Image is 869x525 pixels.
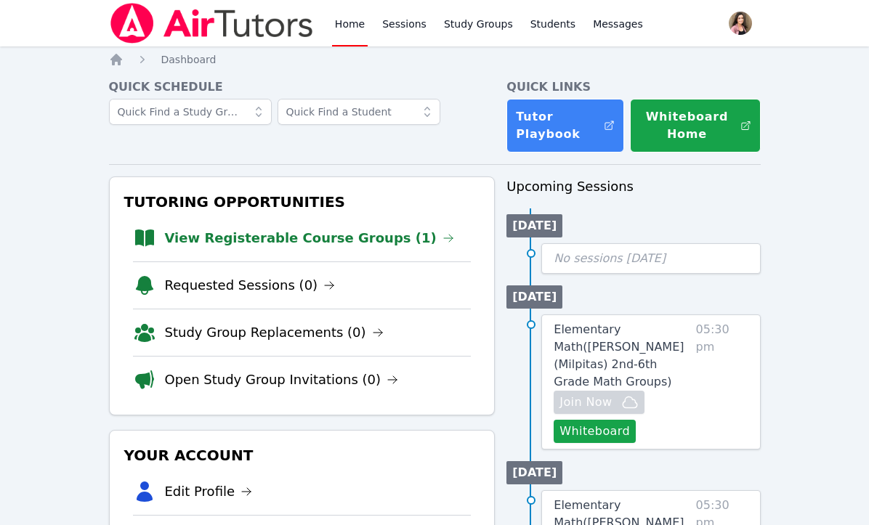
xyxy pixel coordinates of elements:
a: Requested Sessions (0) [165,275,336,296]
span: 05:30 pm [696,321,748,443]
a: Edit Profile [165,481,253,502]
li: [DATE] [506,461,562,484]
span: Join Now [559,394,612,411]
h4: Quick Links [506,78,760,96]
input: Quick Find a Student [278,99,440,125]
h3: Tutoring Opportunities [121,189,483,215]
input: Quick Find a Study Group [109,99,272,125]
nav: Breadcrumb [109,52,761,67]
a: View Registerable Course Groups (1) [165,228,454,248]
span: No sessions [DATE] [554,251,666,265]
button: Join Now [554,391,644,414]
button: Whiteboard [554,420,636,443]
span: Messages [593,17,643,31]
a: Elementary Math([PERSON_NAME] (Milpitas) 2nd-6th Grade Math Groups) [554,321,690,391]
h3: Upcoming Sessions [506,176,760,197]
a: Study Group Replacements (0) [165,322,384,343]
a: Open Study Group Invitations (0) [165,370,399,390]
h4: Quick Schedule [109,78,496,96]
a: Dashboard [161,52,217,67]
button: Whiteboard Home [630,99,760,152]
span: Dashboard [161,54,217,65]
h3: Your Account [121,442,483,468]
a: Tutor Playbook [506,99,624,152]
img: Air Tutors [109,3,315,44]
li: [DATE] [506,214,562,237]
li: [DATE] [506,285,562,309]
span: Elementary Math ( [PERSON_NAME] (Milpitas) 2nd-6th Grade Math Groups ) [554,322,684,388]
